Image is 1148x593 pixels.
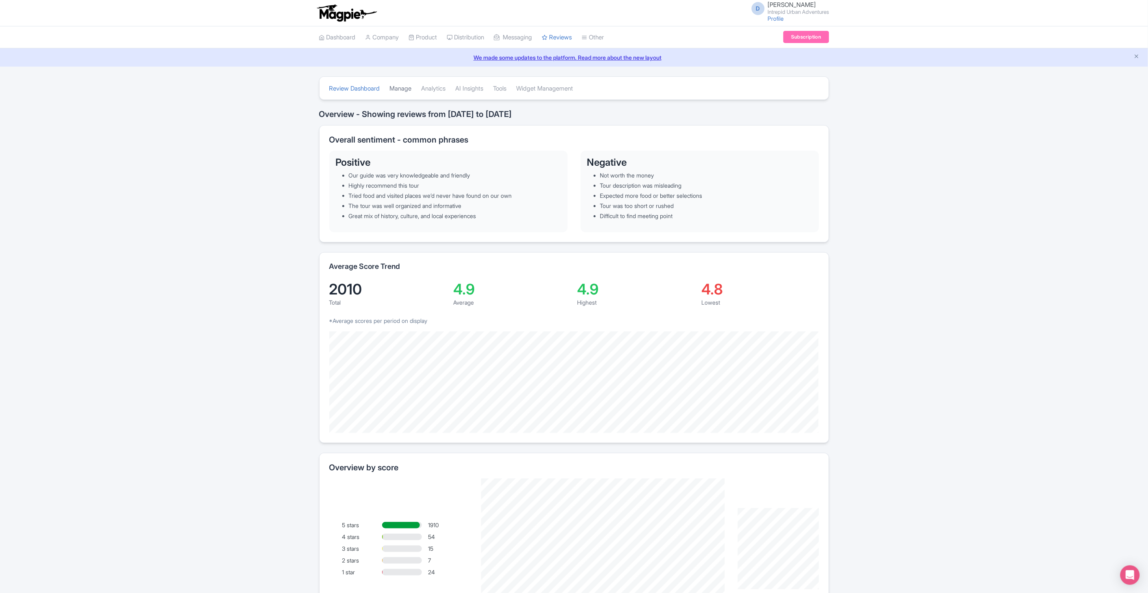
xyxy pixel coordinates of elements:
p: *Average scores per period on display [329,316,819,325]
a: Review Dashboard [329,78,380,100]
h2: Overall sentiment - common phrases [329,135,819,144]
a: Manage [390,78,412,100]
div: 24 [428,568,468,576]
h2: Overview by score [329,463,819,472]
div: Lowest [701,298,819,307]
div: Highest [577,298,695,307]
div: Open Intercom Messenger [1120,565,1140,585]
button: Close announcement [1134,52,1140,62]
li: The tour was well organized and informative [349,201,561,210]
a: Widget Management [517,78,573,100]
li: Tour description was misleading [600,181,813,190]
div: 4.9 [577,282,695,296]
a: Profile [768,15,784,22]
div: 54 [428,532,468,541]
div: Total [329,298,447,307]
span: D [752,2,765,15]
a: Messaging [494,26,532,49]
li: Our guide was very knowledgeable and friendly [349,171,561,180]
a: D [PERSON_NAME] Intrepid Urban Adventures [747,2,829,15]
div: 5 stars [342,521,382,529]
li: Expected more food or better selections [600,191,813,200]
small: Intrepid Urban Adventures [768,9,829,15]
a: Reviews [542,26,572,49]
h2: Overview - Showing reviews from [DATE] to [DATE] [319,110,829,119]
a: Subscription [783,31,829,43]
div: 4.9 [453,282,571,296]
div: 4 stars [342,532,382,541]
div: Average [453,298,571,307]
a: We made some updates to the platform. Read more about the new layout [5,53,1143,62]
div: 2 stars [342,556,382,565]
h3: Positive [336,157,561,168]
a: AI Insights [456,78,484,100]
a: Other [582,26,604,49]
li: Tried food and visited places we’d never have found on our own [349,191,561,200]
li: Not worth the money [600,171,813,180]
img: logo-ab69f6fb50320c5b225c76a69d11143b.png [315,4,378,22]
a: Product [409,26,437,49]
div: 1 star [342,568,382,576]
h3: Negative [587,157,813,168]
div: 15 [428,544,468,553]
div: 7 [428,556,468,565]
a: Company [365,26,399,49]
a: Dashboard [319,26,356,49]
li: Highly recommend this tour [349,181,561,190]
h2: Average Score Trend [329,262,400,271]
div: 2010 [329,282,447,296]
div: 3 stars [342,544,382,553]
li: Tour was too short or rushed [600,201,813,210]
a: Tools [493,78,507,100]
a: Distribution [447,26,484,49]
a: Analytics [422,78,446,100]
li: Difficult to find meeting point [600,212,813,220]
span: [PERSON_NAME] [768,1,816,9]
div: 4.8 [701,282,819,296]
div: 1910 [428,521,468,529]
li: Great mix of history, culture, and local experiences [349,212,561,220]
